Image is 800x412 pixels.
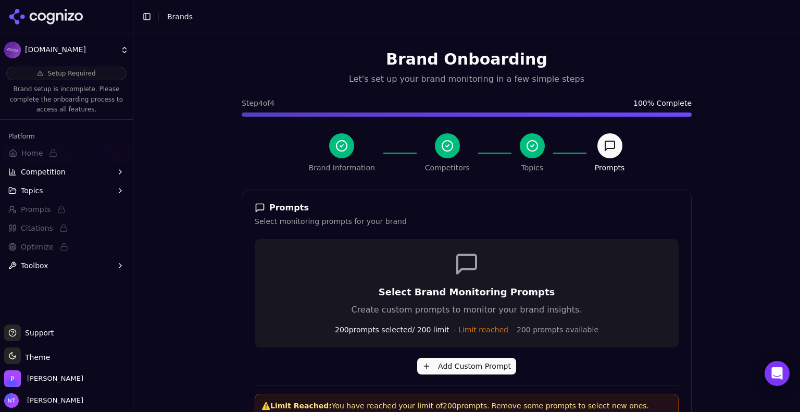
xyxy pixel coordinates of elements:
[21,148,43,158] span: Home
[4,42,21,58] img: Cars.com
[25,45,116,55] span: [DOMAIN_NAME]
[21,328,54,338] span: Support
[4,182,129,199] button: Topics
[23,396,83,405] span: [PERSON_NAME]
[242,98,274,108] span: Step 4 of 4
[633,98,692,108] span: 100 % Complete
[242,73,692,85] p: Let's set up your brand monitoring in a few simple steps
[167,11,193,22] nav: breadcrumb
[21,353,50,361] span: Theme
[4,393,83,408] button: Open user button
[270,402,332,410] strong: Limit Reached:
[6,84,127,115] p: Brand setup is incomplete. Please complete the onboarding process to access all features.
[595,163,625,173] div: Prompts
[521,163,544,173] div: Topics
[267,304,666,316] p: Create custom prompts to monitor your brand insights.
[21,223,53,233] span: Citations
[21,242,54,252] span: Optimize
[309,163,375,173] div: Brand Information
[261,401,672,411] p: ⚠️ You have reached your limit of 200 prompts. Remove some prompts to select new ones.
[47,69,95,78] span: Setup Required
[425,163,470,173] div: Competitors
[21,185,43,196] span: Topics
[27,374,83,383] span: Perrill
[335,324,508,335] span: 200 prompts selected / 200 limit
[517,324,598,335] span: 200 prompts available
[21,204,51,215] span: Prompts
[255,203,679,213] div: Prompts
[21,167,66,177] span: Competition
[255,216,679,227] div: Select monitoring prompts for your brand
[267,285,666,299] h3: Select Brand Monitoring Prompts
[4,257,129,274] button: Toolbox
[4,393,19,408] img: Nate Tower
[4,370,83,387] button: Open organization switcher
[454,326,508,334] span: - Limit reached
[21,260,48,271] span: Toolbox
[417,358,516,374] button: Add Custom Prompt
[765,361,790,386] div: Open Intercom Messenger
[4,370,21,387] img: Perrill
[4,128,129,145] div: Platform
[242,50,692,69] h1: Brand Onboarding
[4,164,129,180] button: Competition
[167,13,193,21] span: Brands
